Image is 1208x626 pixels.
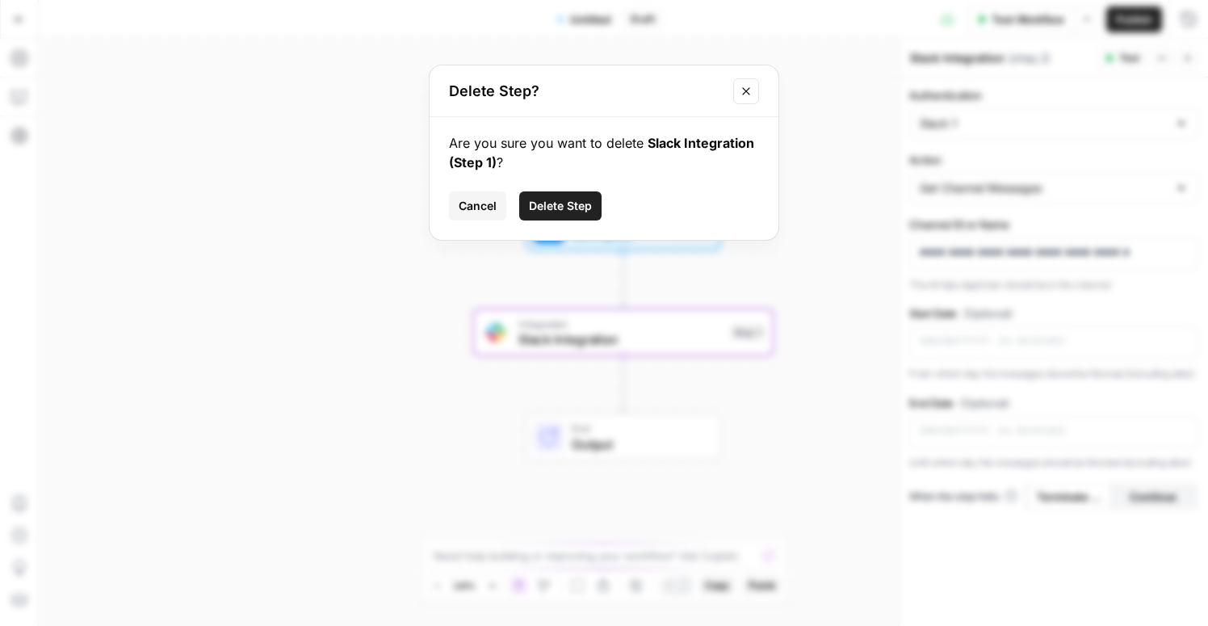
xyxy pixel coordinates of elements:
h2: Delete Step? [449,80,724,103]
button: Delete Step [519,191,602,221]
button: Close modal [733,78,759,104]
button: Cancel [449,191,506,221]
span: Cancel [459,198,497,214]
div: Are you sure you want to delete ? [449,133,759,172]
span: Delete Step [529,198,592,214]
